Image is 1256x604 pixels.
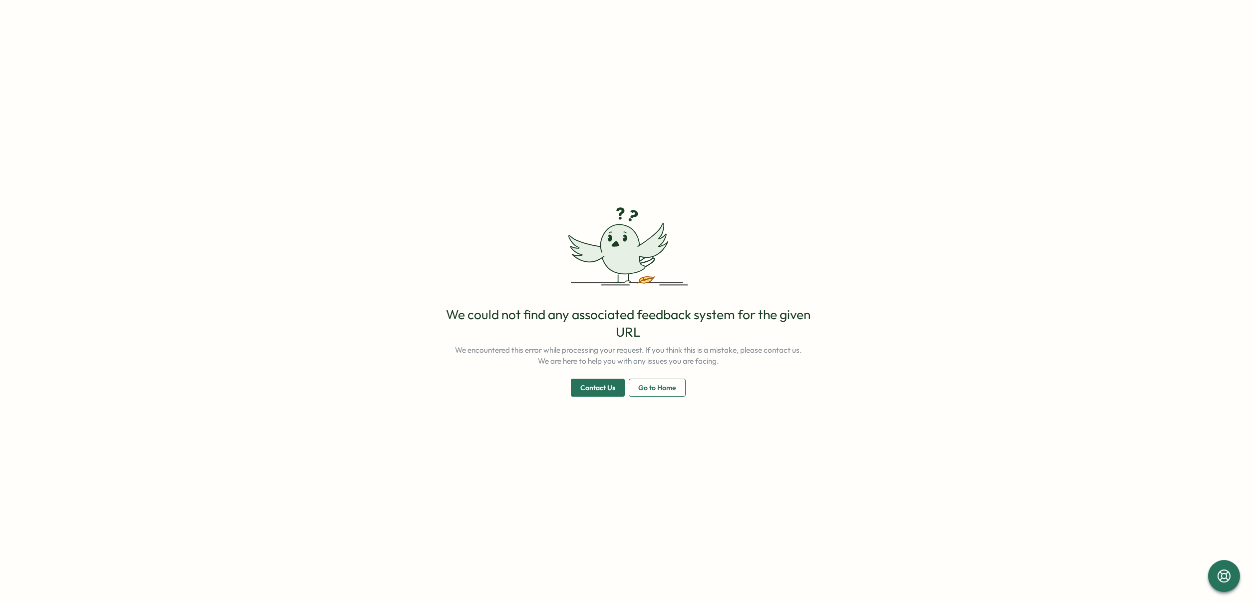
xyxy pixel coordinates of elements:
[638,379,676,396] span: Go to Home
[455,345,802,367] p: We encountered this error while processing your request. If you think this is a mistake, please c...
[571,379,625,397] button: Contact Us
[580,379,615,396] span: Contact Us
[629,379,686,397] button: Go to Home
[436,306,820,341] p: We could not find any associated feedback system for the given URL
